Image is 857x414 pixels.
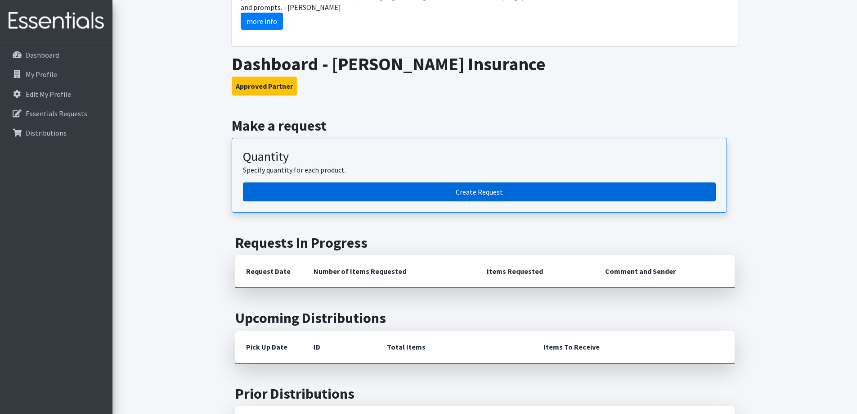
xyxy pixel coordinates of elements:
[243,164,716,175] p: Specify quantity for each product.
[376,331,533,364] th: Total Items
[235,234,735,251] h2: Requests In Progress
[4,124,109,142] a: Distributions
[4,85,109,103] a: Edit My Profile
[26,70,57,79] p: My Profile
[232,117,738,134] h2: Make a request
[533,331,735,364] th: Items To Receive
[594,255,734,288] th: Comment and Sender
[4,46,109,64] a: Dashboard
[232,77,297,96] button: Approved Partner
[235,331,303,364] th: Pick Up Date
[4,6,109,36] img: HumanEssentials
[235,385,735,402] h2: Prior Distributions
[303,331,376,364] th: ID
[26,90,71,99] p: Edit My Profile
[232,53,738,75] h1: Dashboard - [PERSON_NAME] Insurance
[26,109,87,118] p: Essentials Requests
[241,13,283,30] a: more info
[476,255,594,288] th: Items Requested
[4,105,109,123] a: Essentials Requests
[243,182,716,201] a: Create a request by quantity
[26,50,59,59] p: Dashboard
[303,255,476,288] th: Number of Items Requested
[26,128,67,137] p: Distributions
[243,149,716,164] h3: Quantity
[235,255,303,288] th: Request Date
[4,65,109,83] a: My Profile
[235,309,735,327] h2: Upcoming Distributions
